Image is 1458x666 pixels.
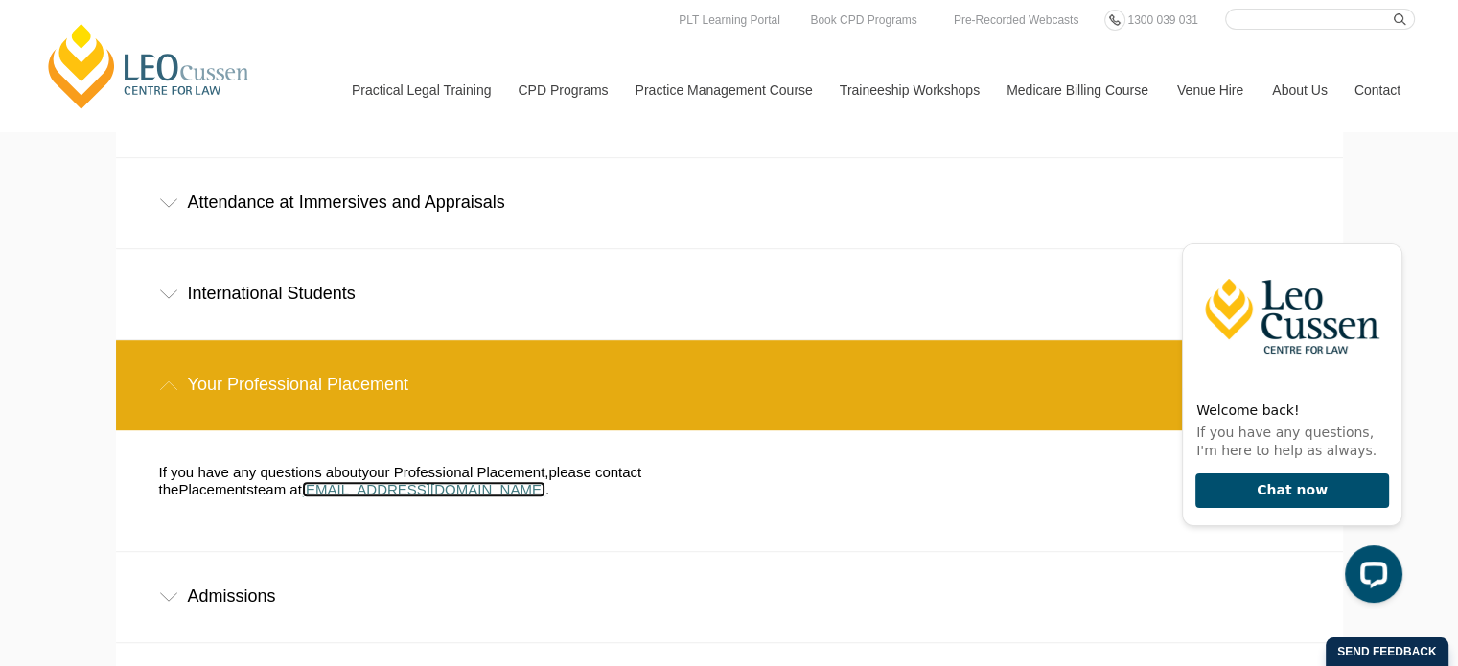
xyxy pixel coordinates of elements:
[1127,13,1197,27] span: 1300 039 031
[159,464,642,497] span: please contact the
[258,481,302,497] span: eam at
[621,49,825,131] a: Practice Management Course
[302,481,545,497] a: [EMAIL_ADDRESS][DOMAIN_NAME]
[1340,49,1415,131] a: Contact
[361,464,544,480] span: your Professional Placement
[337,49,504,131] a: Practical Legal Training
[178,481,253,497] span: Placements
[116,552,1343,641] div: Admissions
[503,49,620,131] a: CPD Programs
[805,10,921,31] a: Book CPD Programs
[1167,209,1410,618] iframe: LiveChat chat widget
[544,464,548,480] span: ,
[254,481,258,497] span: t
[825,49,992,131] a: Traineeship Workshops
[1258,49,1340,131] a: About Us
[674,10,785,31] a: PLT Learning Portal
[992,49,1163,131] a: Medicare Billing Course
[1122,10,1202,31] a: 1300 039 031
[116,340,1343,429] div: Your Professional Placement
[159,464,362,480] span: If you have any questions about
[545,481,549,497] span: .
[116,158,1343,247] div: Attendance at Immersives and Appraisals
[1163,49,1258,131] a: Venue Hire
[949,10,1084,31] a: Pre-Recorded Webcasts
[116,249,1343,338] div: International Students
[43,21,255,111] a: [PERSON_NAME] Centre for Law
